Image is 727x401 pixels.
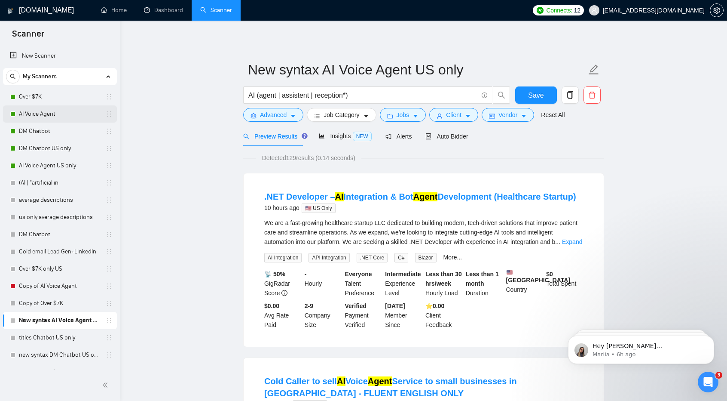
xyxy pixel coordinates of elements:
[493,86,510,104] button: search
[243,108,303,122] button: settingAdvancedcaret-down
[314,113,320,119] span: bars
[383,301,424,330] div: Member Since
[319,133,371,139] span: Insights
[19,157,101,174] a: AI Voice Agent US only
[385,271,421,278] b: Intermediate
[584,91,600,99] span: delete
[591,7,597,13] span: user
[264,219,577,245] span: We are a fast-growing healthcare startup LLC dedicated to building modern, tech-driven solutions ...
[301,132,309,140] div: Tooltip anchor
[264,302,279,309] b: $0.00
[562,86,579,104] button: copy
[19,174,101,191] a: (AI | "artificial in
[106,317,113,324] span: holder
[482,93,487,98] span: info-circle
[506,269,571,284] b: [GEOGRAPHIC_DATA]
[243,133,305,140] span: Preview Results
[544,269,585,298] div: Total Spent
[19,278,101,295] a: Copy of AI Voice Agent
[710,3,724,17] button: setting
[6,74,19,80] span: search
[424,301,464,330] div: Client Feedback
[7,4,13,18] img: logo
[264,376,517,398] a: Cold Caller to sellAIVoiceAgentService to small businesses in [GEOGRAPHIC_DATA] - FLUENT ENGLISH ...
[385,302,405,309] b: [DATE]
[466,271,499,287] b: Less than 1 month
[537,7,544,14] img: upwork-logo.png
[415,253,437,262] span: Blazor
[583,86,601,104] button: delete
[343,269,384,298] div: Talent Preference
[243,133,249,139] span: search
[353,132,372,141] span: NEW
[394,253,408,262] span: C#
[3,47,117,65] li: New Scanner
[385,133,412,140] span: Alerts
[343,301,384,330] div: Payment Verified
[200,6,232,14] a: searchScanner
[446,110,461,120] span: Client
[437,113,443,119] span: user
[515,86,557,104] button: Save
[303,269,343,298] div: Hourly
[281,290,287,296] span: info-circle
[507,269,513,275] img: 🇺🇸
[23,68,57,85] span: My Scanners
[464,269,504,298] div: Duration
[19,295,101,312] a: Copy of Over $7K
[493,91,510,99] span: search
[498,110,517,120] span: Vendor
[256,153,361,163] span: Detected 129 results (0.14 seconds)
[424,269,464,298] div: Hourly Load
[19,364,101,381] a: New CL Over $7K
[698,372,718,392] iframe: Intercom live chat
[10,47,110,65] a: New Scanner
[106,197,113,204] span: holder
[482,108,534,122] button: idcardVendorcaret-down
[263,301,303,330] div: Avg Rate Paid
[555,318,727,378] iframe: Intercom notifications message
[541,110,565,120] a: Reset All
[106,162,113,169] span: holder
[6,70,20,83] button: search
[335,192,344,201] mark: AI
[465,113,471,119] span: caret-down
[248,59,586,80] input: Scanner name...
[106,179,113,186] span: holder
[263,269,303,298] div: GigRadar Score
[555,238,560,245] span: ...
[106,265,113,272] span: holder
[546,271,553,278] b: $ 0
[546,6,572,15] span: Connects:
[19,226,101,243] a: DM Chatbot
[250,113,257,119] span: setting
[357,253,388,262] span: .NET Core
[425,302,444,309] b: ⭐️ 0.00
[3,68,117,398] li: My Scanners
[106,334,113,341] span: holder
[387,113,393,119] span: folder
[443,254,462,261] a: More...
[562,91,578,99] span: copy
[413,192,438,201] mark: Agent
[345,271,372,278] b: Everyone
[710,7,724,14] a: setting
[19,191,101,209] a: average descriptions
[19,209,101,226] a: us only average descriptions
[264,203,576,213] div: 10 hours ago
[144,6,183,14] a: dashboardDashboard
[106,248,113,255] span: holder
[324,110,359,120] span: Job Category
[425,133,468,140] span: Auto Bidder
[319,133,325,139] span: area-chart
[106,145,113,152] span: holder
[106,128,113,135] span: holder
[363,113,369,119] span: caret-down
[307,108,376,122] button: barsJob Categorycaret-down
[425,133,431,139] span: robot
[248,90,478,101] input: Search Freelance Jobs...
[528,90,544,101] span: Save
[101,6,127,14] a: homeHome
